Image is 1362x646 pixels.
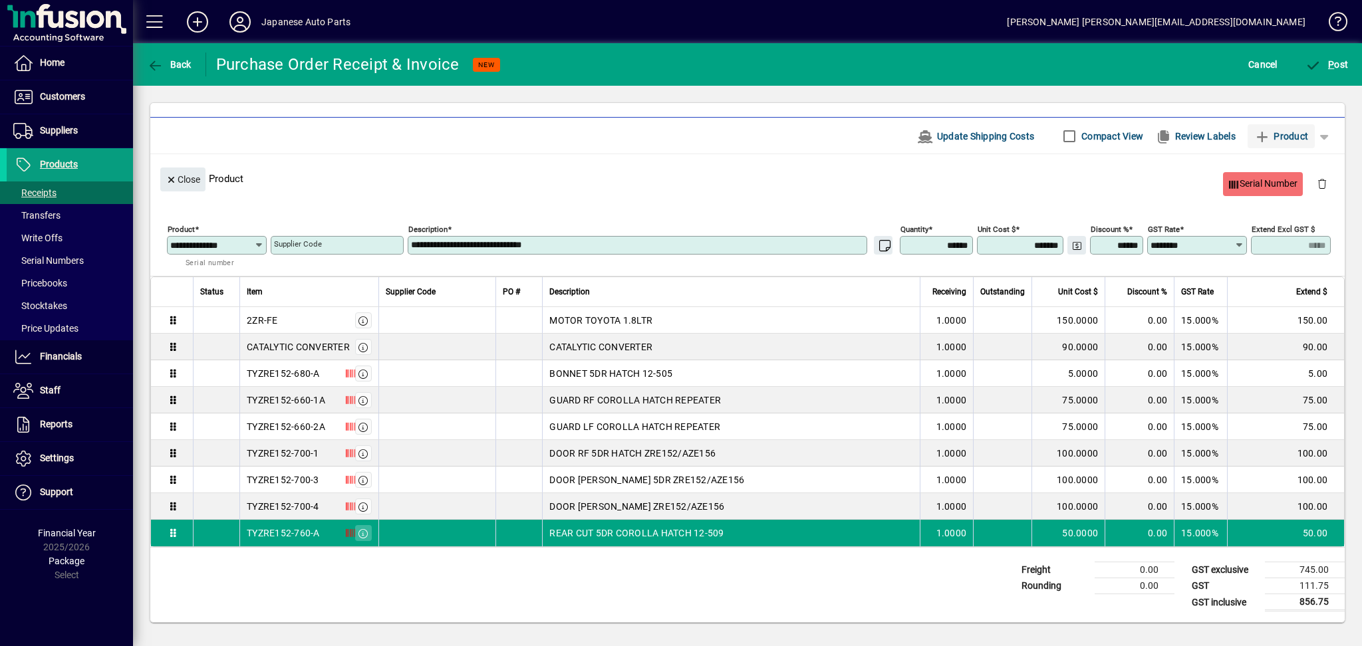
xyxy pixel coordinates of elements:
span: Product [1254,126,1308,147]
span: 1.0000 [936,526,967,540]
mat-label: Quantity [900,225,928,234]
span: Description [549,284,590,299]
mat-label: Description [408,225,448,234]
span: 1.0000 [936,340,967,354]
div: TYZRE152-700-1 [247,447,319,460]
td: 150.00 [1227,307,1344,334]
a: Transfers [7,204,133,227]
td: DOOR [PERSON_NAME] 5DR ZRE152/AZE156 [542,467,920,493]
span: Write Offs [13,233,63,243]
a: Home [7,47,133,80]
span: Reports [40,419,72,429]
label: Compact View [1079,130,1143,143]
td: 0.00 [1105,307,1174,334]
button: Serial Number [1223,172,1303,196]
td: 15.000% [1174,413,1227,440]
span: Outstanding [980,284,1025,299]
a: Price Updates [7,317,133,340]
span: 1.0000 [936,314,967,327]
div: TYZRE152-700-3 [247,473,319,486]
td: 0.00 [1105,467,1174,493]
span: 75.0000 [1062,420,1098,433]
td: 0.00 [1095,578,1174,594]
span: Serial Number [1228,173,1298,195]
span: 5.0000 [1068,367,1099,380]
span: 100.0000 [1057,500,1098,513]
button: Profile [219,10,261,34]
div: Japanese Auto Parts [261,11,350,33]
mat-label: Supplier Code [274,239,322,249]
span: 1.0000 [936,447,967,460]
td: GST exclusive [1185,562,1265,578]
td: Freight [1015,562,1095,578]
button: Product [1248,124,1315,148]
span: 1.0000 [936,420,967,433]
div: 2ZR-FE [247,314,278,327]
button: Update Shipping Costs [912,124,1039,148]
span: Review Labels [1155,126,1236,147]
a: Receipts [7,181,133,204]
span: 1.0000 [936,500,967,513]
div: CATALYTIC CONVERTER [247,340,350,354]
span: Close [166,169,200,191]
mat-label: GST rate [1148,225,1180,234]
div: Purchase Order Receipt & Invoice [216,54,460,75]
td: 0.00 [1105,493,1174,520]
div: TYZRE152-760-A [247,526,320,540]
td: 15.000% [1174,493,1227,520]
td: 15.000% [1174,307,1227,334]
button: Review Labels [1150,124,1241,148]
td: GUARD LF COROLLA HATCH REPEATER [542,413,920,440]
button: Change Price Levels [1067,236,1086,255]
a: Customers [7,80,133,114]
button: Cancel [1245,53,1281,76]
span: Products [40,159,78,169]
td: 100.00 [1227,440,1344,467]
span: 1.0000 [936,367,967,380]
mat-label: Extend excl GST $ [1252,225,1315,234]
span: Item [247,284,263,299]
td: 0.00 [1095,562,1174,578]
td: 0.00 [1105,440,1174,467]
span: Suppliers [40,125,78,136]
td: 0.00 [1105,334,1174,360]
span: Serial Numbers [13,255,84,266]
div: [PERSON_NAME] [PERSON_NAME][EMAIL_ADDRESS][DOMAIN_NAME] [1007,11,1305,33]
span: 100.0000 [1057,447,1098,460]
td: 15.000% [1174,520,1227,546]
div: TYZRE152-700-4 [247,500,319,513]
td: 15.000% [1174,467,1227,493]
span: Settings [40,453,74,463]
td: Rounding [1015,578,1095,594]
button: Add [176,10,219,34]
td: 856.75 [1265,594,1345,611]
a: Knowledge Base [1319,3,1345,46]
span: GST Rate [1181,284,1214,299]
span: Support [40,486,73,497]
span: Customers [40,91,85,102]
mat-label: Product [168,225,195,234]
span: Back [147,59,192,70]
a: Write Offs [7,227,133,249]
td: GST [1185,578,1265,594]
span: PO # [503,284,520,299]
span: Financial Year [38,528,96,538]
td: DOOR [PERSON_NAME] ZRE152/AZE156 [542,493,920,520]
span: NEW [478,60,495,69]
span: P [1328,59,1334,70]
td: MOTOR TOYOTA 1.8LTR [542,307,920,334]
td: GUARD RF COROLLA HATCH REPEATER [542,387,920,413]
td: 0.00 [1105,413,1174,440]
td: 75.00 [1227,413,1344,440]
td: 0.00 [1105,520,1174,546]
button: Back [144,53,195,76]
span: 1.0000 [936,473,967,486]
button: Post [1302,53,1352,76]
td: 100.00 [1227,467,1344,493]
span: Transfers [13,210,61,221]
td: 15.000% [1174,440,1227,467]
span: 1.0000 [936,393,967,407]
td: 15.000% [1174,387,1227,413]
td: 745.00 [1265,562,1345,578]
mat-label: Unit Cost $ [978,225,1016,234]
